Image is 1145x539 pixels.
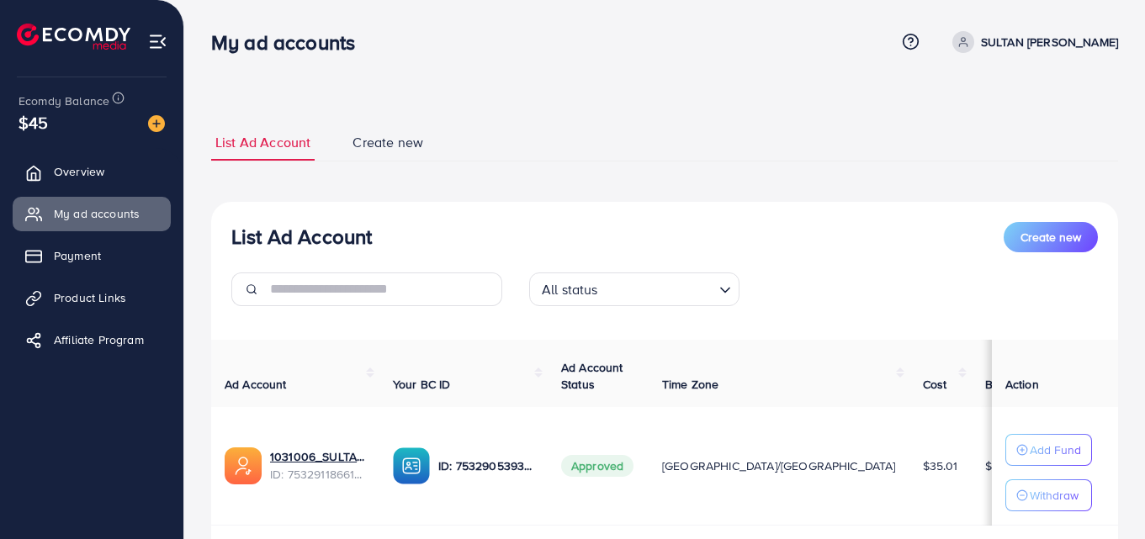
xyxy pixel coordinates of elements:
span: My ad accounts [54,205,140,222]
span: Product Links [54,289,126,306]
span: $35.01 [923,457,958,474]
a: Payment [13,239,171,272]
p: Add Fund [1030,440,1081,460]
a: Overview [13,155,171,188]
h3: My ad accounts [211,30,368,55]
p: ID: 7532905393157128208 [438,456,534,476]
a: Product Links [13,281,171,314]
a: 1031006_SULTAN MIAN SAHIB MUBARAK_1753892726686 [270,448,366,465]
img: menu [148,32,167,51]
button: Withdraw [1005,479,1092,511]
span: Overview [54,163,104,180]
span: Time Zone [662,376,718,393]
span: Create new [353,133,423,152]
a: Affiliate Program [13,323,171,357]
div: Search for option [529,272,739,306]
span: Affiliate Program [54,331,144,348]
img: image [148,115,165,132]
span: Action [1005,376,1039,393]
button: Create new [1004,222,1098,252]
span: Cost [923,376,947,393]
img: ic-ba-acc.ded83a64.svg [393,447,430,484]
span: Approved [561,455,633,477]
a: My ad accounts [13,197,171,230]
span: Ad Account [225,376,287,393]
p: Withdraw [1030,485,1079,505]
span: All status [538,277,602,302]
span: List Ad Account [215,133,310,152]
span: Ecomdy Balance [19,92,109,109]
span: Your BC ID [393,376,451,393]
div: <span class='underline'>1031006_SULTAN MIAN SAHIB MUBARAK_1753892726686</span></br>75329118661258... [270,448,366,483]
a: SULTAN [PERSON_NAME] [946,31,1118,53]
span: [GEOGRAPHIC_DATA]/[GEOGRAPHIC_DATA] [662,457,896,474]
input: Search for option [603,274,713,302]
span: $45 [19,110,48,135]
img: ic-ads-acc.e4c84228.svg [225,447,262,484]
span: Ad Account Status [561,359,623,393]
p: SULTAN [PERSON_NAME] [981,32,1118,52]
img: logo [17,24,130,50]
button: Add Fund [1005,434,1092,466]
h3: List Ad Account [231,225,372,249]
iframe: Chat [1073,463,1132,526]
span: Create new [1020,229,1081,246]
span: Payment [54,247,101,264]
span: ID: 7532911866125811713 [270,466,366,483]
